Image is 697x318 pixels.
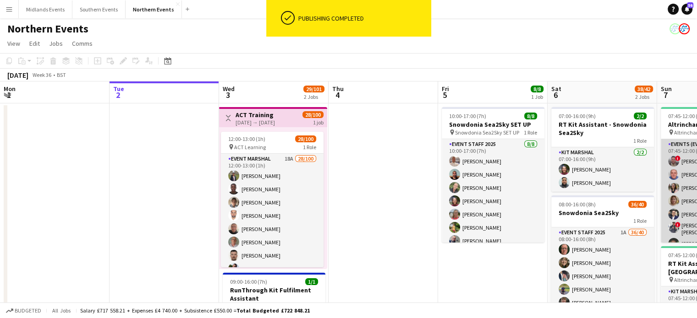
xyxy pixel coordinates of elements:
[7,70,28,80] div: [DATE]
[302,111,324,118] span: 28/100
[26,38,44,49] a: Edit
[531,86,543,92] span: 8/8
[442,139,544,263] app-card-role: Event Staff 20258/810:00-17:00 (7h)[PERSON_NAME][PERSON_NAME][PERSON_NAME][PERSON_NAME][PERSON_NA...
[57,71,66,78] div: BST
[303,86,324,92] span: 29/101
[305,278,318,285] span: 1/1
[221,132,324,267] app-job-card: 12:00-13:00 (1h)28/100 ACT Learning1 RoleEvent Marshal18A28/10012:00-13:00 (1h)[PERSON_NAME][PERS...
[551,107,654,192] app-job-card: 07:00-16:00 (9h)2/2RT Kit Assistant - Snowdonia Sea2Sky1 RoleKit Marshal2/207:00-16:00 (9h)[PERSO...
[72,0,126,18] button: Southern Events
[68,38,96,49] a: Comms
[313,118,324,126] div: 1 job
[551,85,561,93] span: Sat
[551,147,654,192] app-card-role: Kit Marshal2/207:00-16:00 (9h)[PERSON_NAME][PERSON_NAME]
[49,39,63,48] span: Jobs
[298,14,428,22] div: Publishing completed
[223,85,235,93] span: Wed
[681,4,692,15] a: 56
[236,111,275,119] h3: ACT Training
[628,201,647,208] span: 36/40
[442,85,449,93] span: Fri
[303,144,316,151] span: 1 Role
[635,93,653,100] div: 2 Jobs
[30,71,53,78] span: Week 36
[659,90,672,100] span: 7
[4,38,24,49] a: View
[449,113,486,119] span: 10:00-17:00 (7h)
[80,307,310,314] div: Salary £717 558.21 + Expenses £4 740.00 + Subsistence £550.00 =
[5,306,43,316] button: Budgeted
[635,86,653,92] span: 38/42
[670,23,681,34] app-user-avatar: RunThrough Events
[679,23,690,34] app-user-avatar: RunThrough Events
[223,286,325,302] h3: RunThrough Kit Fulfilment Assistant
[4,85,16,93] span: Mon
[442,120,544,129] h3: Snowdonia Sea2Sky SET UP
[72,39,93,48] span: Comms
[633,137,647,144] span: 1 Role
[113,85,124,93] span: Tue
[687,2,693,8] span: 56
[559,113,596,119] span: 07:00-16:00 (9h)
[633,217,647,224] span: 1 Role
[236,119,275,126] div: [DATE] → [DATE]
[675,156,681,161] span: !
[550,90,561,100] span: 6
[531,93,543,100] div: 1 Job
[126,0,182,18] button: Northern Events
[551,120,654,137] h3: RT Kit Assistant - Snowdonia Sea2Sky
[221,90,235,100] span: 3
[7,39,20,48] span: View
[45,38,66,49] a: Jobs
[15,307,41,314] span: Budgeted
[2,90,16,100] span: 1
[230,278,267,285] span: 09:00-16:00 (7h)
[50,307,72,314] span: All jobs
[442,107,544,243] app-job-card: 10:00-17:00 (7h)8/8Snowdonia Sea2Sky SET UP Snowdonia Sea2Sky SET UP1 RoleEvent Staff 20258/810:0...
[675,222,681,227] span: !
[29,39,40,48] span: Edit
[304,93,324,100] div: 2 Jobs
[661,85,672,93] span: Sun
[551,209,654,217] h3: Snowdonia Sea2Sky
[295,135,316,142] span: 28/100
[234,144,266,151] span: ACT Learning
[440,90,449,100] span: 5
[19,0,72,18] button: Midlands Events
[634,113,647,119] span: 2/2
[236,307,310,314] span: Total Budgeted £722 848.21
[455,129,519,136] span: Snowdonia Sea2Sky SET UP
[228,135,265,142] span: 12:00-13:00 (1h)
[332,85,344,93] span: Thu
[112,90,124,100] span: 2
[7,22,88,36] h1: Northern Events
[524,129,537,136] span: 1 Role
[524,113,537,119] span: 8/8
[331,90,344,100] span: 4
[559,201,596,208] span: 08:00-16:00 (8h)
